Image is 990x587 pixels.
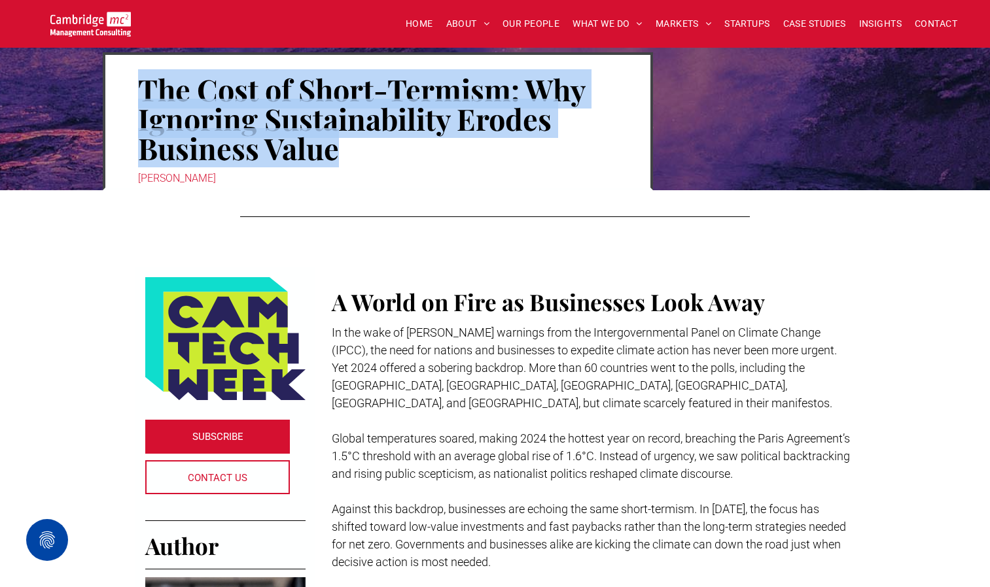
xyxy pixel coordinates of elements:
[332,326,837,410] span: In the wake of [PERSON_NAME] warnings from the Intergovernmental Panel on Climate Change (IPCC), ...
[908,14,964,34] a: CONTACT
[332,286,765,317] span: A World on Fire as Businesses Look Away
[50,14,131,27] a: Your Business Transformed | Cambridge Management Consulting
[332,431,850,480] span: Global temperatures soared, making 2024 the hottest year on record, breaching the Paris Agreement...
[566,14,649,34] a: WHAT WE DO
[853,14,908,34] a: INSIGHTS
[192,420,243,453] span: SUBSCRIBE
[440,14,497,34] a: ABOUT
[399,14,440,34] a: HOME
[138,73,618,164] h1: The Cost of Short-Termism: Why Ignoring Sustainability Erodes Business Value
[718,14,776,34] a: STARTUPS
[777,14,853,34] a: CASE STUDIES
[649,14,718,34] a: MARKETS
[50,12,131,37] img: Go to Homepage
[145,277,306,400] img: Logo featuring the words CAM TECH WEEK in bold, dark blue letters on a yellow-green background, w...
[188,461,247,494] span: CONTACT US
[138,169,618,188] div: [PERSON_NAME]
[332,502,846,569] span: Against this backdrop, businesses are echoing the same short-termism. In [DATE], the focus has sh...
[496,14,566,34] a: OUR PEOPLE
[145,530,219,561] span: Author
[145,420,291,454] a: SUBSCRIBE
[145,460,291,494] a: CONTACT US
